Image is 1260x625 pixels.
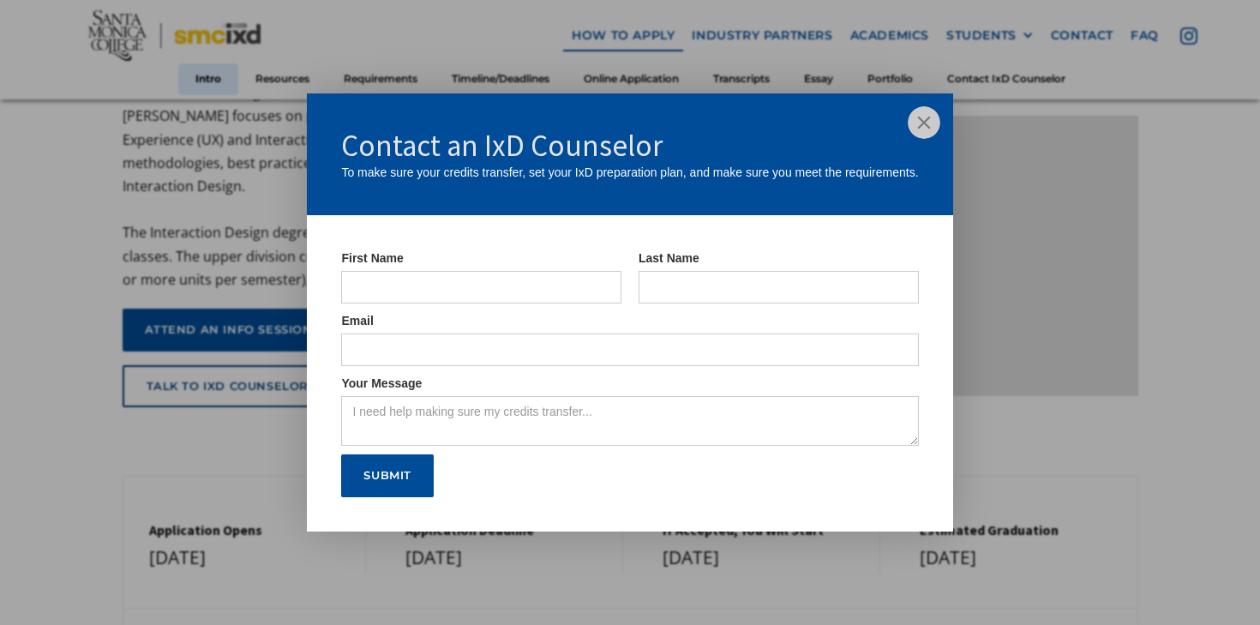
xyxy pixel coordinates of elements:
input: Submit [341,454,434,497]
h1: Contact an IxD Counselor [341,128,918,164]
label: Email [341,312,918,329]
div: To make sure your credits transfer, set your IxD preparation plan, and make sure you meet the req... [341,164,918,181]
label: Last Name [639,249,919,267]
label: First Name [341,249,621,267]
form: IxD Counselor Form [307,215,952,532]
label: Your Message [341,375,918,392]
